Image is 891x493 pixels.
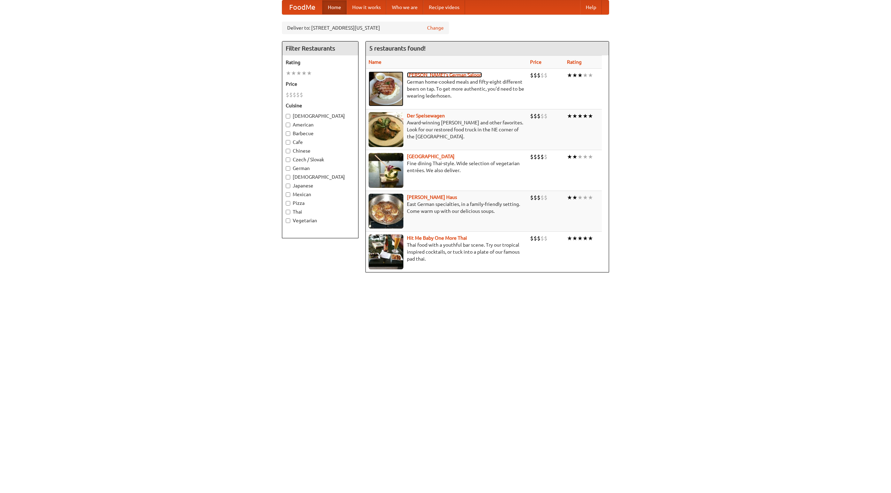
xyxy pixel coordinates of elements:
li: $ [530,71,534,79]
h4: Filter Restaurants [282,41,358,55]
a: [PERSON_NAME]'s German Saloon [407,72,482,78]
li: ★ [572,234,577,242]
li: ★ [577,112,583,120]
li: $ [530,234,534,242]
a: Hit Me Baby One More Thai [407,235,467,241]
li: ★ [301,69,307,77]
label: Czech / Slovak [286,156,355,163]
input: Pizza [286,201,290,206]
label: Mexican [286,191,355,198]
img: speisewagen.jpg [369,112,403,147]
h5: Cuisine [286,102,355,109]
li: ★ [572,194,577,201]
li: ★ [588,194,593,201]
li: $ [289,91,293,99]
input: Japanese [286,184,290,188]
li: ★ [572,71,577,79]
h5: Rating [286,59,355,66]
input: German [286,166,290,171]
a: [GEOGRAPHIC_DATA] [407,154,455,159]
a: Der Speisewagen [407,113,445,118]
li: ★ [588,71,593,79]
li: ★ [583,112,588,120]
input: Barbecue [286,131,290,136]
li: ★ [577,153,583,161]
h5: Price [286,80,355,87]
li: $ [534,234,537,242]
li: ★ [583,234,588,242]
li: ★ [572,153,577,161]
li: $ [537,112,541,120]
li: ★ [583,153,588,161]
label: [DEMOGRAPHIC_DATA] [286,113,355,120]
li: $ [537,194,541,201]
a: Who we are [386,0,423,14]
label: German [286,165,355,172]
li: $ [544,153,547,161]
div: Deliver to: [STREET_ADDRESS][US_STATE] [282,22,449,34]
li: $ [544,112,547,120]
li: $ [534,153,537,161]
li: ★ [577,194,583,201]
li: ★ [286,69,291,77]
li: $ [537,71,541,79]
li: ★ [572,112,577,120]
input: Thai [286,210,290,214]
a: Price [530,59,542,65]
p: Thai food with a youthful bar scene. Try our tropical inspired cocktails, or tuck into a plate of... [369,241,525,262]
input: Mexican [286,192,290,197]
li: ★ [296,69,301,77]
img: esthers.jpg [369,71,403,106]
img: satay.jpg [369,153,403,188]
a: FoodMe [282,0,322,14]
li: $ [544,194,547,201]
li: $ [293,91,296,99]
li: $ [530,194,534,201]
input: [DEMOGRAPHIC_DATA] [286,114,290,118]
label: Vegetarian [286,217,355,224]
li: $ [541,153,544,161]
a: [PERSON_NAME] Haus [407,194,457,200]
li: ★ [588,153,593,161]
li: ★ [577,71,583,79]
label: Japanese [286,182,355,189]
li: $ [530,112,534,120]
label: American [286,121,355,128]
li: $ [286,91,289,99]
label: Chinese [286,147,355,154]
li: $ [296,91,300,99]
li: $ [541,112,544,120]
a: Recipe videos [423,0,465,14]
li: $ [541,194,544,201]
li: $ [541,71,544,79]
img: babythai.jpg [369,234,403,269]
li: ★ [307,69,312,77]
p: Award-winning [PERSON_NAME] and other favorites. Look for our restored food truck in the NE corne... [369,119,525,140]
li: ★ [583,194,588,201]
a: Help [580,0,602,14]
p: Fine dining Thai-style. Wide selection of vegetarian entrées. We also deliver. [369,160,525,174]
li: $ [541,234,544,242]
input: [DEMOGRAPHIC_DATA] [286,175,290,179]
input: American [286,123,290,127]
label: Pizza [286,200,355,207]
li: $ [300,91,303,99]
li: $ [534,194,537,201]
a: How it works [347,0,386,14]
li: ★ [588,234,593,242]
li: ★ [567,112,572,120]
ng-pluralize: 5 restaurants found! [369,45,426,52]
input: Chinese [286,149,290,153]
label: [DEMOGRAPHIC_DATA] [286,174,355,180]
li: ★ [583,71,588,79]
li: $ [534,71,537,79]
p: German home-cooked meals and fifty-eight different beers on tap. To get more authentic, you'd nee... [369,78,525,99]
input: Cafe [286,140,290,145]
img: kohlhaus.jpg [369,194,403,229]
li: $ [534,112,537,120]
li: ★ [291,69,296,77]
